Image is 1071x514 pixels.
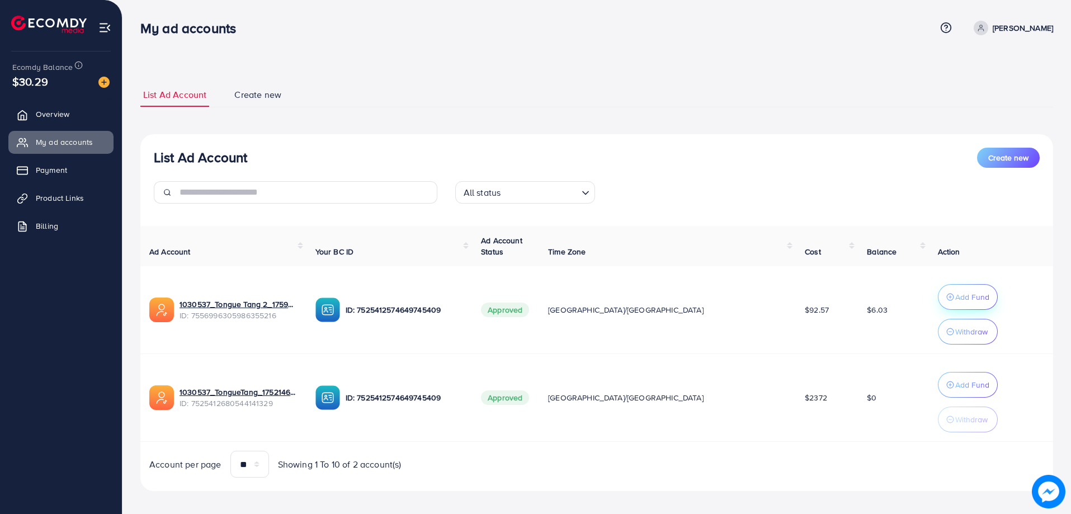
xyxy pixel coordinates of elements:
[969,21,1053,35] a: [PERSON_NAME]
[1032,475,1065,508] img: image
[180,398,298,409] span: ID: 7525412680544141329
[180,299,298,310] a: 1030537_Tongue Tang 2_1759500341834
[180,386,298,398] a: 1030537_TongueTang_1752146687547
[955,325,988,338] p: Withdraw
[98,21,111,34] img: menu
[548,392,704,403] span: [GEOGRAPHIC_DATA]/[GEOGRAPHIC_DATA]
[98,77,110,88] img: image
[36,164,67,176] span: Payment
[12,62,73,73] span: Ecomdy Balance
[548,304,704,315] span: [GEOGRAPHIC_DATA]/[GEOGRAPHIC_DATA]
[938,407,998,432] button: Withdraw
[180,299,298,322] div: <span class='underline'>1030537_Tongue Tang 2_1759500341834</span></br>7556996305986355216
[867,246,897,257] span: Balance
[278,458,402,471] span: Showing 1 To 10 of 2 account(s)
[149,458,221,471] span: Account per page
[36,109,69,120] span: Overview
[12,73,48,89] span: $30.29
[315,385,340,410] img: ic-ba-acc.ded83a64.svg
[36,192,84,204] span: Product Links
[234,88,281,101] span: Create new
[346,303,464,317] p: ID: 7525412574649745409
[8,187,114,209] a: Product Links
[461,185,503,201] span: All status
[315,246,354,257] span: Your BC ID
[805,392,827,403] span: $2372
[867,392,876,403] span: $0
[993,21,1053,35] p: [PERSON_NAME]
[481,303,529,317] span: Approved
[149,298,174,322] img: ic-ads-acc.e4c84228.svg
[938,284,998,310] button: Add Fund
[346,391,464,404] p: ID: 7525412574649745409
[11,16,87,33] img: logo
[481,235,522,257] span: Ad Account Status
[455,181,595,204] div: Search for option
[149,385,174,410] img: ic-ads-acc.e4c84228.svg
[315,298,340,322] img: ic-ba-acc.ded83a64.svg
[867,304,888,315] span: $6.03
[149,246,191,257] span: Ad Account
[938,372,998,398] button: Add Fund
[36,136,93,148] span: My ad accounts
[938,319,998,345] button: Withdraw
[180,386,298,409] div: <span class='underline'>1030537_TongueTang_1752146687547</span></br>7525412680544141329
[955,378,989,392] p: Add Fund
[180,310,298,321] span: ID: 7556996305986355216
[8,215,114,237] a: Billing
[805,246,821,257] span: Cost
[955,290,989,304] p: Add Fund
[805,304,829,315] span: $92.57
[8,103,114,125] a: Overview
[988,152,1028,163] span: Create new
[481,390,529,405] span: Approved
[977,148,1040,168] button: Create new
[548,246,586,257] span: Time Zone
[938,246,960,257] span: Action
[8,159,114,181] a: Payment
[8,131,114,153] a: My ad accounts
[36,220,58,232] span: Billing
[504,182,577,201] input: Search for option
[154,149,247,166] h3: List Ad Account
[140,20,245,36] h3: My ad accounts
[955,413,988,426] p: Withdraw
[143,88,206,101] span: List Ad Account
